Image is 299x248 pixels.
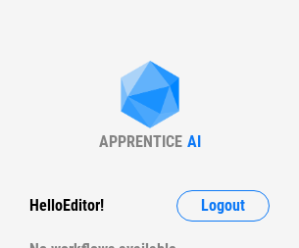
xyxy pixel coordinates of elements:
div: AI [187,132,201,151]
img: Apprentice AI [111,61,189,132]
button: Logout [176,190,270,222]
div: Hello Editor ! [29,190,104,222]
span: Logout [201,198,245,214]
div: APPRENTICE [99,132,182,151]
